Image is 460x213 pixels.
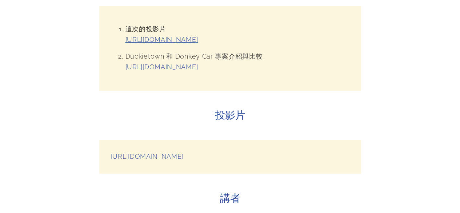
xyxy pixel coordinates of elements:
p: Duckietown 和 Donkey Car 專案介紹與比較 [125,51,349,72]
h2: 講者 [99,191,361,205]
a: [URL][DOMAIN_NAME] [125,36,198,43]
a: [URL][DOMAIN_NAME] [125,63,198,71]
h2: 投影片 [99,108,361,122]
a: [URL][DOMAIN_NAME] [111,153,184,160]
p: 這次的投影片 [125,24,349,45]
